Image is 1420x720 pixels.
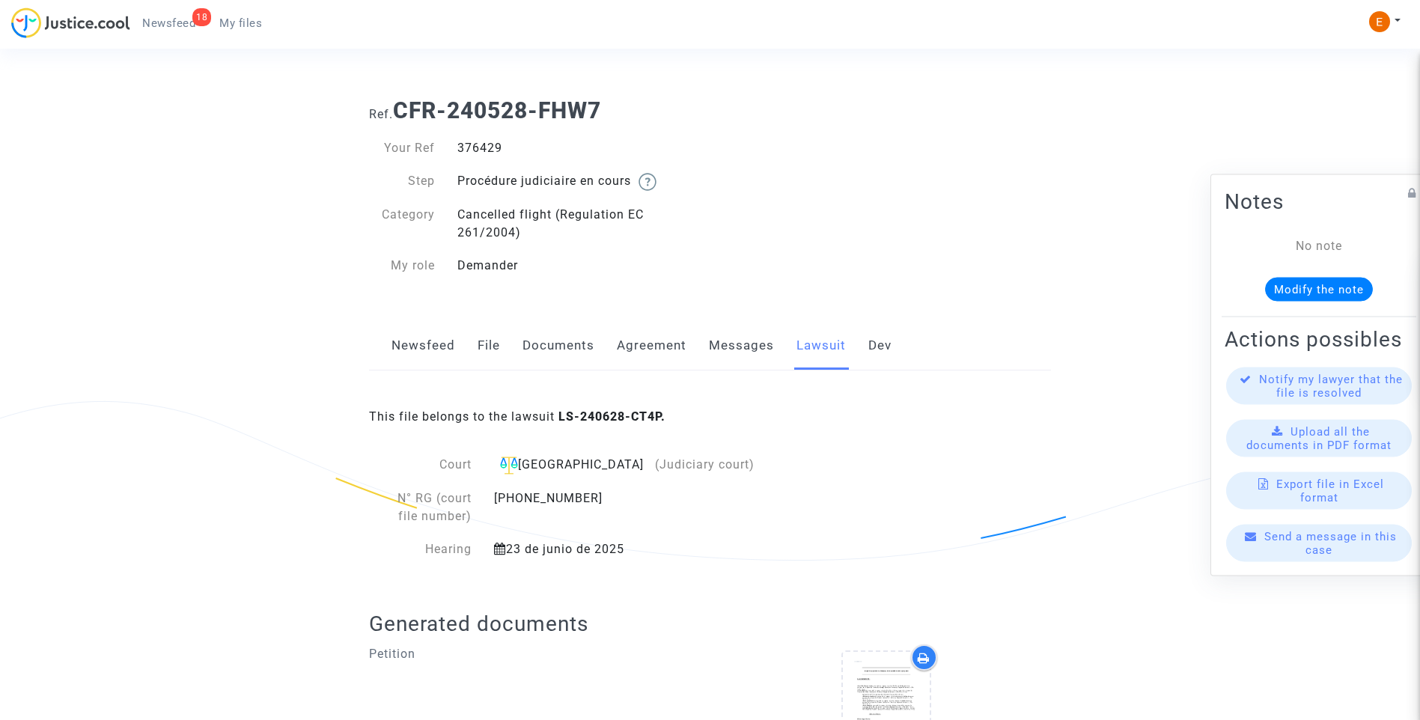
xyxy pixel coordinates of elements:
div: Court [369,456,483,475]
img: ACg8ocIeiFvHKe4dA5oeRFd_CiCnuxWUEc1A2wYhRJE3TTWt=s96-c [1369,11,1390,32]
a: My files [207,12,274,34]
div: [PHONE_NUMBER] [483,489,786,525]
span: Send a message in this case [1264,530,1397,557]
a: Documents [522,321,594,370]
div: No note [1247,237,1391,255]
p: Petition [369,644,699,663]
a: Newsfeed [391,321,455,370]
span: Newsfeed [142,16,195,30]
span: Ref. [369,107,393,121]
span: Notify my lawyer that the file is resolved [1259,373,1403,400]
span: My files [219,16,262,30]
button: Modify the note [1265,278,1373,302]
a: Lawsuit [796,321,846,370]
div: [GEOGRAPHIC_DATA] [494,456,775,475]
div: Demander [446,257,710,275]
a: 18Newsfeed [130,12,207,34]
img: jc-logo.svg [11,7,130,38]
span: Upload all the documents in PDF format [1246,425,1392,452]
div: Cancelled flight (Regulation EC 261/2004) [446,206,710,242]
div: Procédure judiciaire en cours [446,172,710,191]
h2: Generated documents [369,611,1051,637]
div: 23 de junio de 2025 [483,540,786,558]
a: File [478,321,500,370]
a: Messages [709,321,774,370]
img: icon-faciliter-sm.svg [500,457,518,475]
div: Hearing [369,540,483,558]
div: Step [358,172,446,191]
h2: Notes [1225,189,1413,215]
span: Export file in Excel format [1276,478,1384,504]
a: Dev [868,321,892,370]
b: CFR-240528-FHW7 [393,97,601,123]
div: N° RG (court file number) [369,489,483,525]
div: Your Ref [358,139,446,157]
h2: Actions possibles [1225,326,1413,353]
div: My role [358,257,446,275]
div: 18 [192,8,211,26]
div: 376429 [446,139,710,157]
img: help.svg [639,173,656,191]
span: This file belongs to the lawsuit [369,409,665,424]
a: Agreement [617,321,686,370]
div: Category [358,206,446,242]
b: LS-240628-CT4P. [558,409,665,424]
span: (Judiciary court) [655,457,755,472]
